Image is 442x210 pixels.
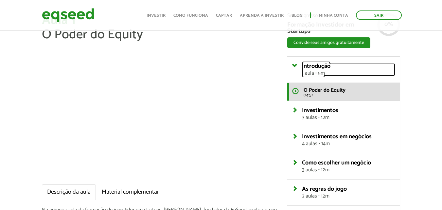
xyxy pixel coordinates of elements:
[302,186,395,199] a: As regras do jogo3 aulas • 12m
[216,13,232,18] a: Captar
[287,22,400,34] span: Formação Investidor em Startups
[302,194,395,199] span: 3 aulas • 12m
[302,167,395,173] span: 3 aulas • 12m
[302,71,395,76] span: 1 aula • 5m
[302,141,395,146] span: 4 aulas • 14m
[287,83,400,101] a: O Poder do Equity 04:52
[302,158,371,168] span: Como escolher um negócio
[42,48,278,181] iframe: O Poder do Equity
[42,24,143,46] span: O Poder do Equity
[302,184,347,194] span: As regras do jogo
[304,93,395,97] span: 04:52
[97,184,164,200] a: Material complementar
[302,61,330,71] span: Introdução
[240,13,284,18] a: Aprenda a investir
[302,115,395,120] span: 3 aulas • 12m
[304,86,345,95] span: O Poder do Equity
[147,13,166,18] a: Investir
[287,37,370,48] button: Convide seus amigos gratuitamente
[356,10,402,20] a: Sair
[302,134,395,146] a: Investimentos em negócios4 aulas • 14m
[302,107,395,120] a: Investimentos3 aulas • 12m
[302,105,338,115] span: Investimentos
[173,13,208,18] a: Como funciona
[319,13,348,18] a: Minha conta
[302,160,395,173] a: Como escolher um negócio3 aulas • 12m
[42,184,96,200] a: Descrição da aula
[42,7,94,24] img: EqSeed
[292,13,302,18] a: Blog
[302,132,372,142] span: Investimentos em negócios
[302,63,395,76] a: Introdução1 aula • 5m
